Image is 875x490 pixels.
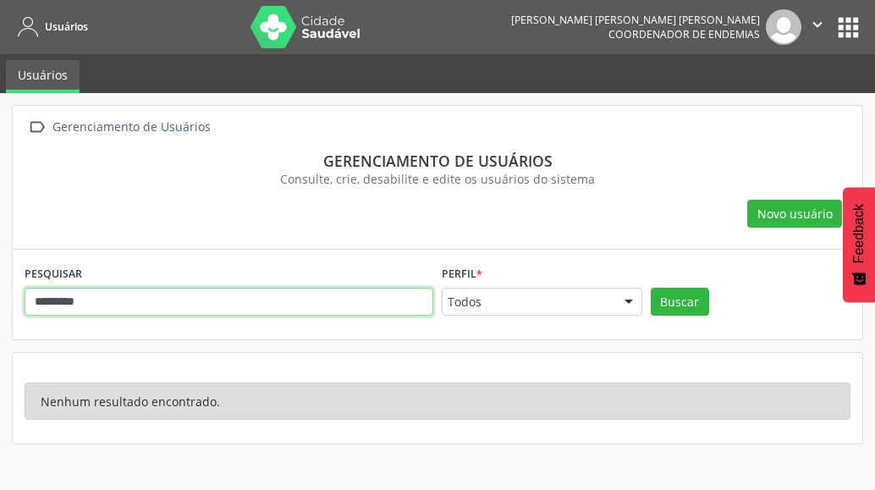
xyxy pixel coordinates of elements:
[851,204,867,263] span: Feedback
[36,170,839,188] div: Consulte, crie, desabilite e edite os usuários do sistema
[651,288,709,317] button: Buscar
[36,151,839,170] div: Gerenciamento de usuários
[45,19,88,34] span: Usuários
[25,115,213,140] a:  Gerenciamento de Usuários
[808,15,827,34] i: 
[12,13,88,41] a: Usuários
[766,9,801,45] img: img
[25,383,850,420] div: Nenhum resultado encontrado.
[801,9,834,45] button: 
[608,27,760,41] span: Coordenador de Endemias
[6,60,80,93] a: Usuários
[834,13,863,42] button: apps
[747,200,842,228] button: Novo usuário
[843,187,875,302] button: Feedback - Mostrar pesquisa
[25,115,49,140] i: 
[49,115,213,140] div: Gerenciamento de Usuários
[448,294,608,311] span: Todos
[511,13,760,27] div: [PERSON_NAME] [PERSON_NAME] [PERSON_NAME]
[757,205,833,223] span: Novo usuário
[442,262,482,288] label: Perfil
[25,262,82,288] label: PESQUISAR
